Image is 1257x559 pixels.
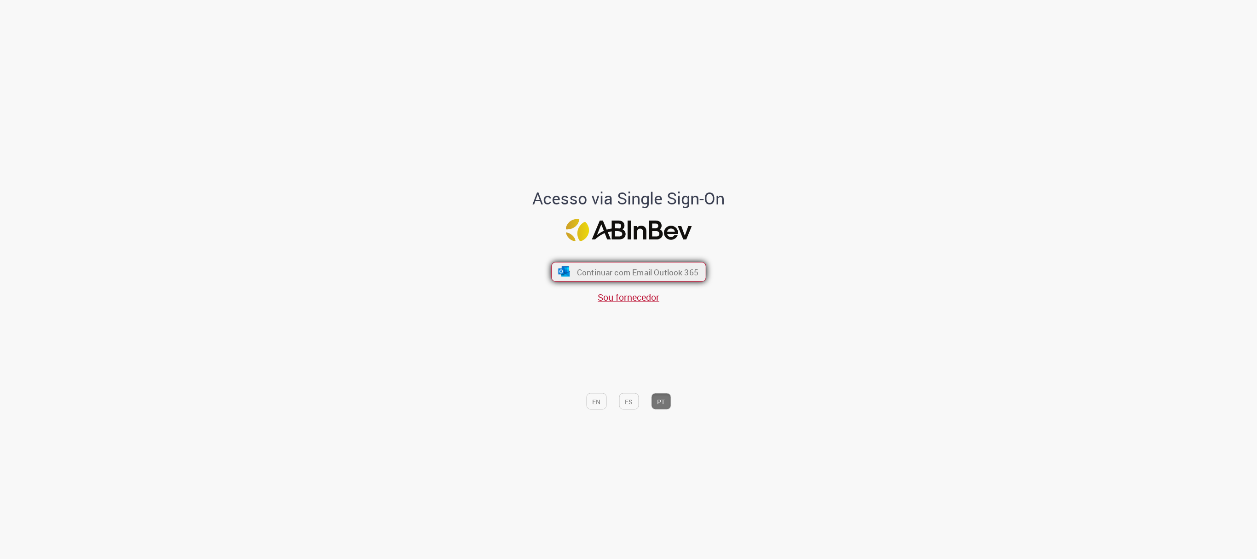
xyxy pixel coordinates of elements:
[551,262,706,282] button: ícone Azure/Microsoft 360 Continuar com Email Outlook 365
[619,393,639,410] button: ES
[532,187,725,209] font: Acesso via Single Sign-On
[625,397,633,406] font: ES
[598,291,659,304] a: Sou fornecedor
[657,397,665,406] font: PT
[557,266,571,276] img: ícone Azure/Microsoft 360
[586,393,606,410] button: EN
[592,397,600,406] font: EN
[565,219,692,241] img: Logotipo da ABInBev
[651,393,671,410] button: PT
[577,267,698,277] font: Continuar com Email Outlook 365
